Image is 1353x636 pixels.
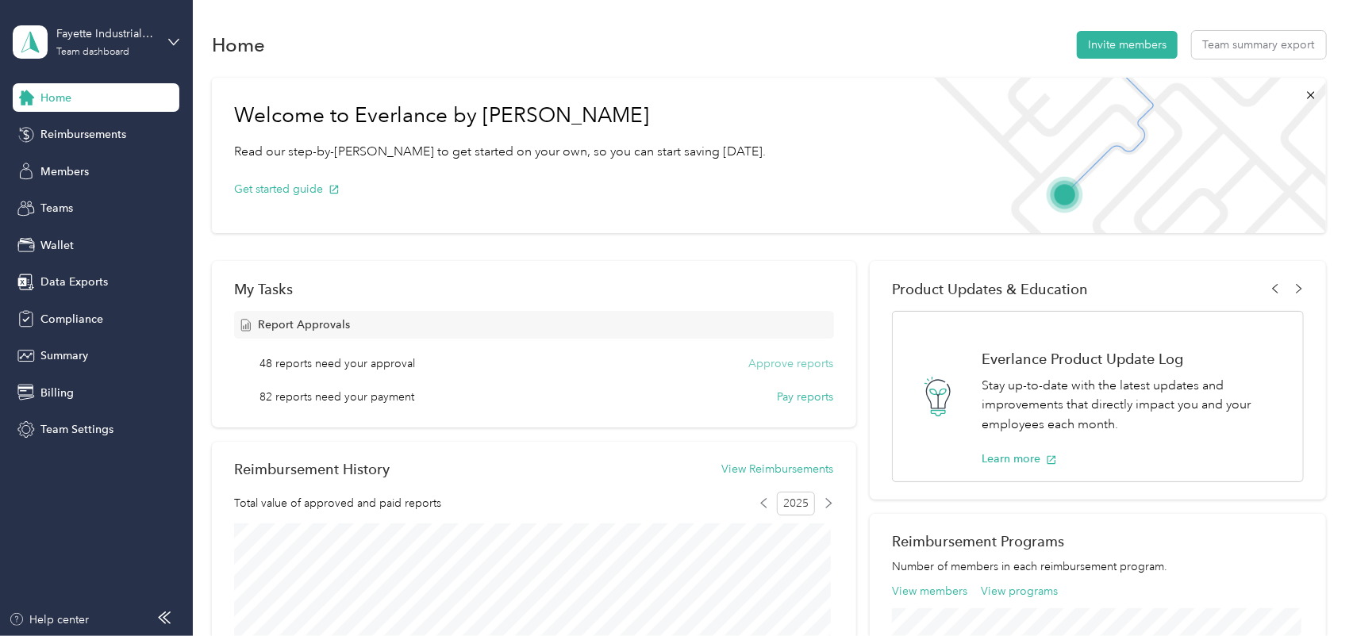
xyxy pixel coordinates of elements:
[234,103,766,128] h1: Welcome to Everlance by [PERSON_NAME]
[212,36,265,53] h1: Home
[40,421,113,438] span: Team Settings
[40,90,71,106] span: Home
[40,274,108,290] span: Data Exports
[234,142,766,162] p: Read our step-by-[PERSON_NAME] to get started on your own, so you can start saving [DATE].
[40,237,74,254] span: Wallet
[56,25,156,42] div: Fayette Industrial Admins
[982,351,1286,367] h1: Everlance Product Update Log
[892,281,1088,297] span: Product Updates & Education
[258,316,350,333] span: Report Approvals
[1077,31,1178,59] button: Invite members
[234,181,340,197] button: Get started guide
[722,461,834,477] button: View Reimbursements
[56,48,129,57] div: Team dashboard
[918,78,1325,233] img: Welcome to everlance
[1192,31,1326,59] button: Team summary export
[892,533,1303,550] h2: Reimbursement Programs
[982,376,1286,435] p: Stay up-to-date with the latest updates and improvements that directly impact you and your employ...
[40,126,126,143] span: Reimbursements
[1264,547,1353,636] iframe: Everlance-gr Chat Button Frame
[778,389,834,405] button: Pay reports
[982,583,1059,600] button: View programs
[40,347,88,364] span: Summary
[234,461,390,477] h2: Reimbursement History
[892,558,1303,575] p: Number of members in each reimbursement program.
[982,450,1057,467] button: Learn more
[40,385,74,401] span: Billing
[259,389,414,405] span: 82 reports need your payment
[259,355,415,372] span: 48 reports need your approval
[234,281,833,297] div: My Tasks
[234,495,441,511] span: Total value of approved and paid reports
[40,311,103,328] span: Compliance
[40,200,73,216] span: Teams
[9,611,90,628] button: Help center
[892,583,967,600] button: View members
[777,492,815,515] span: 2025
[749,355,834,372] button: Approve reports
[40,163,89,180] span: Members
